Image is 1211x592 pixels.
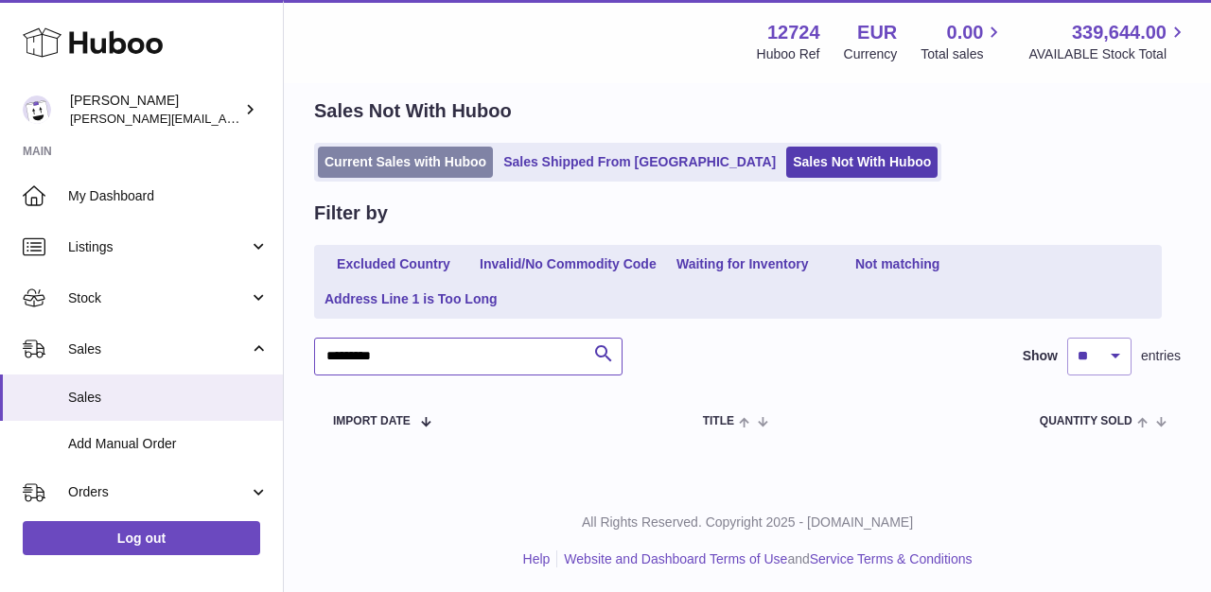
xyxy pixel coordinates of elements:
[523,551,551,566] a: Help
[318,284,504,315] a: Address Line 1 is Too Long
[757,45,820,63] div: Huboo Ref
[1141,347,1181,365] span: entries
[921,45,1005,63] span: Total sales
[299,514,1196,531] p: All Rights Reserved. Copyright 2025 - [DOMAIN_NAME]
[68,435,269,453] span: Add Manual Order
[557,550,972,568] li: and
[68,340,249,358] span: Sales
[767,20,820,45] strong: 12724
[921,20,1005,63] a: 0.00 Total sales
[667,249,818,280] a: Waiting for Inventory
[1028,20,1188,63] a: 339,644.00 AVAILABLE Stock Total
[314,98,512,124] h2: Sales Not With Huboo
[1072,20,1167,45] span: 339,644.00
[68,289,249,307] span: Stock
[473,249,663,280] a: Invalid/No Commodity Code
[822,249,974,280] a: Not matching
[70,111,379,126] span: [PERSON_NAME][EMAIL_ADDRESS][DOMAIN_NAME]
[786,147,938,178] a: Sales Not With Huboo
[318,249,469,280] a: Excluded Country
[947,20,984,45] span: 0.00
[68,187,269,205] span: My Dashboard
[333,415,411,427] span: Import date
[703,415,734,427] span: Title
[68,238,249,256] span: Listings
[23,521,260,555] a: Log out
[810,551,973,566] a: Service Terms & Conditions
[1023,347,1058,365] label: Show
[564,551,787,566] a: Website and Dashboard Terms of Use
[857,20,897,45] strong: EUR
[68,483,249,501] span: Orders
[314,200,388,226] h2: Filter by
[23,96,51,124] img: sebastian@ffern.co
[1040,415,1132,427] span: Quantity Sold
[844,45,898,63] div: Currency
[68,389,269,407] span: Sales
[318,147,493,178] a: Current Sales with Huboo
[1028,45,1188,63] span: AVAILABLE Stock Total
[70,92,240,128] div: [PERSON_NAME]
[497,147,782,178] a: Sales Shipped From [GEOGRAPHIC_DATA]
